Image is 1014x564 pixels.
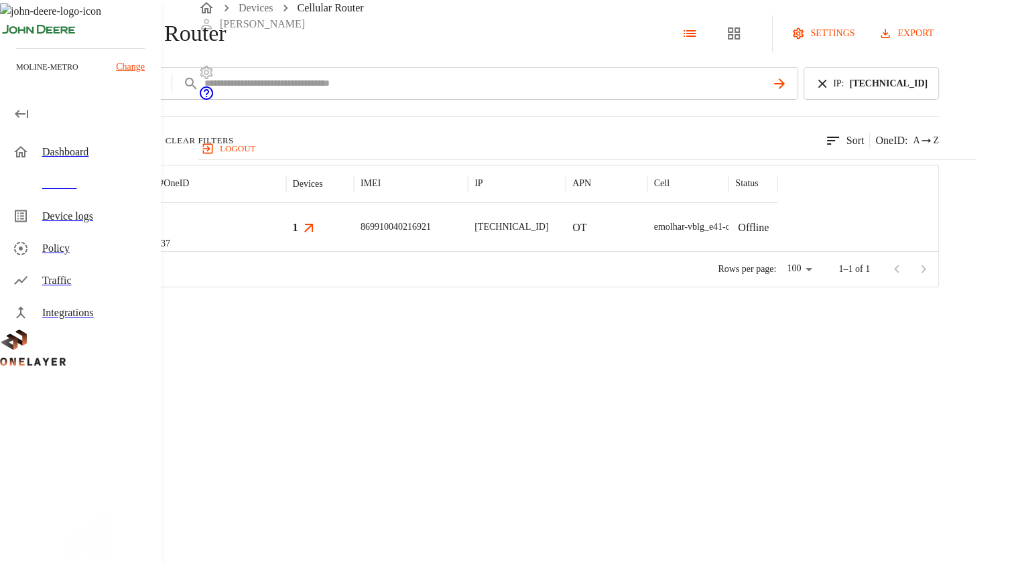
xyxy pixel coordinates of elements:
div: 100 [781,259,817,279]
h3: 1 [293,220,298,235]
a: onelayer-support [198,92,214,103]
p: 1–1 of 1 [838,263,870,276]
p: Status [735,177,758,190]
p: IMEI [361,177,381,190]
button: logout [198,138,261,159]
p: OT [572,220,586,236]
p: [PERSON_NAME] [220,16,305,32]
a: Devices [239,2,273,13]
p: IP [474,177,483,190]
a: logout [198,138,976,159]
p: Rows per page: [718,263,776,276]
p: [TECHNICAL_ID] [474,220,548,234]
p: Cell [654,177,670,190]
div: Devices [293,179,323,190]
span: # OneID [159,178,189,188]
span: Support Portal [198,92,214,103]
div: emolhar-vblg_e41-ca-us-eNB432538 #EB211210933::NOKIA::FW2QQD [654,220,932,234]
p: 869910040216921 [361,220,431,234]
p: Offline [738,220,769,236]
span: emolhar-vblg_e41-ca-us-eNB432538 [654,222,794,232]
p: APN [572,177,591,190]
